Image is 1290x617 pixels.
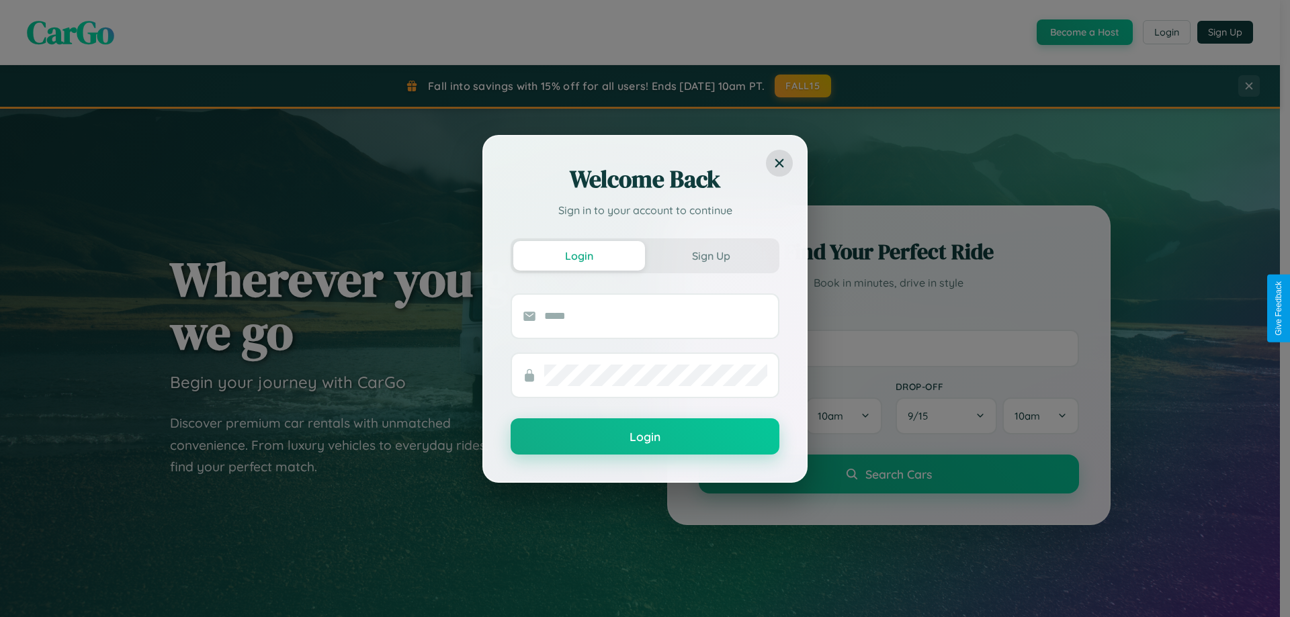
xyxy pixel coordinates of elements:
[513,241,645,271] button: Login
[645,241,777,271] button: Sign Up
[511,202,779,218] p: Sign in to your account to continue
[511,163,779,195] h2: Welcome Back
[511,418,779,455] button: Login
[1274,281,1283,336] div: Give Feedback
